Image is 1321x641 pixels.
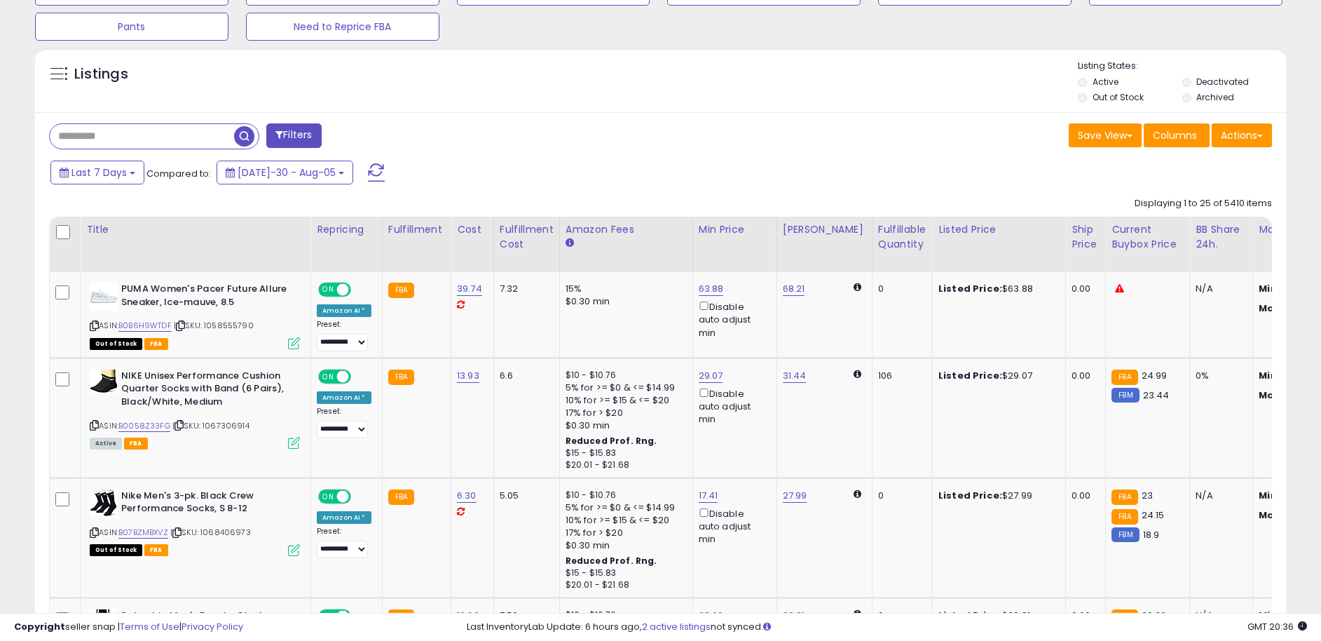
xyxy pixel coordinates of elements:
[938,282,1002,295] b: Listed Price:
[938,370,1055,382] div: $29.07
[938,490,1055,502] div: $27.99
[1259,302,1283,315] strong: Max:
[1259,369,1280,382] strong: Min:
[1259,489,1280,502] strong: Min:
[1078,60,1286,73] p: Listing States:
[90,370,300,447] div: ASIN:
[217,161,353,184] button: [DATE]-30 - Aug-05
[1196,76,1249,88] label: Deactivated
[1196,370,1242,382] div: 0%
[74,65,128,84] h5: Listings
[783,489,807,503] a: 27.99
[1093,76,1118,88] label: Active
[1212,123,1272,147] button: Actions
[320,490,337,502] span: ON
[118,420,170,432] a: B0058Z33FG
[1072,222,1100,252] div: Ship Price
[566,394,682,407] div: 10% for >= $15 & <= $20
[566,579,682,591] div: $20.01 - $21.68
[566,222,687,237] div: Amazon Fees
[566,370,682,382] div: $10 - $10.76
[699,282,724,296] a: 63.88
[566,459,682,471] div: $20.01 - $21.68
[320,370,337,382] span: ON
[349,284,371,296] span: OFF
[457,369,479,383] a: 13.93
[878,370,922,382] div: 106
[1111,370,1137,385] small: FBA
[566,490,682,501] div: $10 - $10.76
[457,282,482,296] a: 39.74
[699,489,718,503] a: 17.41
[50,161,144,184] button: Last 7 Days
[144,338,168,350] span: FBA
[388,222,445,237] div: Fulfillment
[878,490,922,502] div: 0
[90,338,142,350] span: All listings that are currently out of stock and unavailable for purchase on Amazon
[500,490,549,502] div: 5.05
[146,167,211,180] span: Compared to:
[783,282,805,296] a: 68.21
[1111,509,1137,525] small: FBA
[566,283,682,295] div: 15%
[1259,389,1283,402] strong: Max:
[174,320,254,331] span: | SKU: 1058555790
[1069,123,1142,147] button: Save View
[118,527,168,539] a: B07BZMBXVZ
[566,527,682,539] div: 17% for > $20
[317,527,371,558] div: Preset:
[317,222,376,237] div: Repricing
[1247,620,1307,633] span: 2025-08-13 20:36 GMT
[90,490,118,518] img: 51oWpHw15aL._SL40_.jpg
[566,567,682,579] div: $15 - $15.83
[1259,508,1283,522] strong: Max:
[90,544,142,556] span: All listings that are currently out of stock and unavailable for purchase on Amazon
[642,620,711,633] a: 2 active listings
[238,166,336,180] span: [DATE]-30 - Aug-05
[500,222,554,252] div: Fulfillment Cost
[699,299,766,339] div: Disable auto adjust min
[172,420,249,431] span: | SKU: 1067306914
[124,438,148,450] span: FBA
[783,369,807,383] a: 31.44
[120,620,179,633] a: Terms of Use
[1135,197,1272,210] div: Displaying 1 to 25 of 5410 items
[90,283,118,311] img: 31P5-p9+ifL._SL40_.jpg
[699,506,766,546] div: Disable auto adjust min
[144,544,168,556] span: FBA
[1111,388,1139,403] small: FBM
[783,222,866,237] div: [PERSON_NAME]
[388,283,414,298] small: FBA
[566,447,682,459] div: $15 - $15.83
[938,369,1002,382] b: Listed Price:
[1196,490,1242,502] div: N/A
[349,490,371,502] span: OFF
[182,620,243,633] a: Privacy Policy
[457,489,477,503] a: 6.30
[320,284,337,296] span: ON
[90,438,122,450] span: All listings currently available for purchase on Amazon
[566,237,574,250] small: Amazon Fees.
[1142,369,1168,382] span: 24.99
[14,620,65,633] strong: Copyright
[1072,490,1095,502] div: 0.00
[878,222,926,252] div: Fulfillable Quantity
[500,283,549,295] div: 7.32
[699,222,771,237] div: Min Price
[1142,489,1153,502] span: 23
[90,283,300,348] div: ASIN:
[349,370,371,382] span: OFF
[566,501,682,514] div: 5% for >= $0 & <= $14.99
[1093,91,1144,103] label: Out of Stock
[266,123,321,148] button: Filters
[90,490,300,555] div: ASIN:
[71,166,127,180] span: Last 7 Days
[699,386,766,426] div: Disable auto adjust min
[121,370,292,412] b: NIKE Unisex Performance Cushion Quarter Socks with Band (6 Pairs), Black/White, Medium
[566,382,682,394] div: 5% for >= $0 & <= $14.99
[566,539,682,552] div: $0.30 min
[317,391,371,404] div: Amazon AI *
[388,370,414,385] small: FBA
[1196,283,1242,295] div: N/A
[86,222,305,237] div: Title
